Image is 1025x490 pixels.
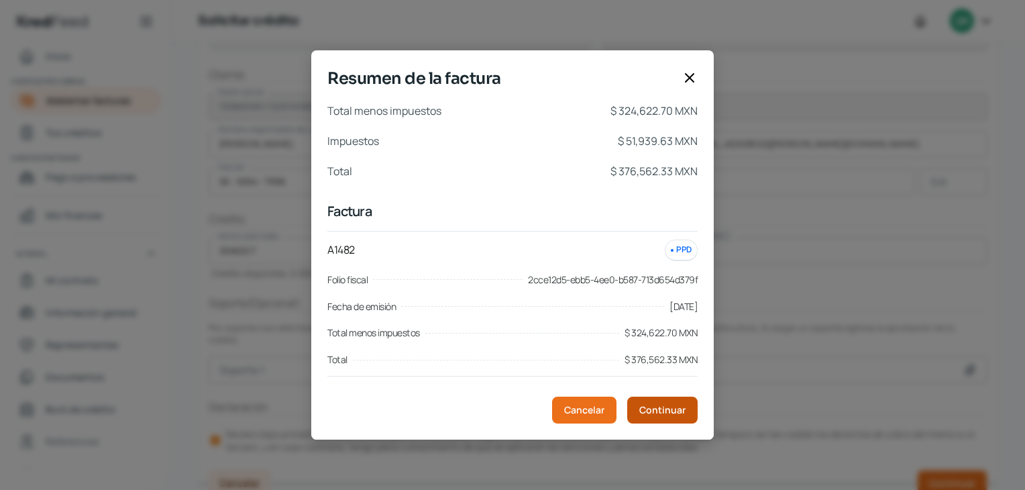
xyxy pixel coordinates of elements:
div: PPD [665,240,698,260]
span: Total [327,352,347,368]
span: Resumen de la factura [327,66,676,91]
span: 2cce12d5-ebb5-4ee0-b587-713d654d379f [528,272,698,288]
span: $ 324,622.70 MXN [625,325,698,341]
p: Total [327,162,352,181]
button: Cancelar [552,397,616,424]
span: Cancelar [564,405,604,415]
button: Continuar [627,397,698,424]
span: Total menos impuestos [327,325,420,341]
span: $ 376,562.33 MXN [625,352,698,368]
span: Folio fiscal [327,272,368,288]
p: Impuestos [327,132,379,151]
p: Factura [327,202,698,220]
p: $ 324,622.70 MXN [610,101,698,121]
span: Continuar [639,405,686,415]
p: $ 51,939.63 MXN [618,132,698,151]
p: A1482 [327,241,355,259]
span: [DATE] [669,299,698,315]
span: Fecha de emisión [327,299,396,315]
p: Total menos impuestos [327,101,441,121]
p: $ 376,562.33 MXN [610,162,698,181]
